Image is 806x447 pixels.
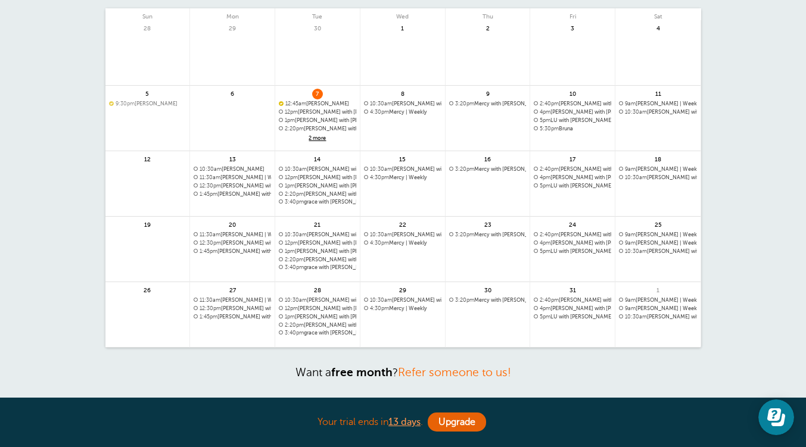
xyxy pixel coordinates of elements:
a: 12:30pm[PERSON_NAME] with [PERSON_NAME] | Weekly [194,240,271,246]
span: 4pm [540,109,550,115]
span: LU with Cristina | Weekly [534,117,611,124]
span: shannon with Cristina | Weekly [534,297,611,304]
span: 10:30am [370,101,392,107]
span: shannon with Cristina | Weekly [194,191,271,198]
span: shannon with Cristina | Weekly [534,166,611,173]
span: LU with Cristina | Weekly [534,314,611,320]
span: 5:30pm [540,126,559,132]
span: Karen | Weekly [194,297,271,304]
span: 9 [483,89,493,98]
span: 9am [625,232,636,237]
span: kathy with Cristina | Weekly [279,314,356,320]
span: 10:30am [370,297,392,303]
a: 9am[PERSON_NAME] | Weekly [619,297,697,304]
span: shannon with Cristina | Weekly [279,322,356,329]
span: 3:40pm [285,330,304,336]
a: 9:30pm[PERSON_NAME] [109,101,186,107]
span: Mercy with Cristina | Weekly [449,297,527,304]
a: 4pm[PERSON_NAME] with [PERSON_NAME] | Weekly [534,305,611,312]
a: 4:30pmMercy | Weekly [364,174,441,181]
span: 10:30am [370,166,392,172]
span: shannon with Cristina | Weekly [279,191,356,198]
a: 2:40pm[PERSON_NAME] with [PERSON_NAME] | Weekly [534,232,611,238]
span: 9:30pm [116,101,135,107]
span: kathy with Cristina | Weekly [279,183,356,189]
span: 29 [227,23,238,32]
span: 21 [312,220,323,229]
span: 10:30am [625,248,647,254]
a: 2:40pm[PERSON_NAME] with [PERSON_NAME] | Weekly [534,166,611,173]
span: 4pm [540,305,550,311]
span: grace with Cristina | Weekly [279,199,356,205]
span: 12:30pm [200,240,221,246]
a: 4pm[PERSON_NAME] with [PERSON_NAME] | Weekly [534,240,611,246]
span: 4:30pm [370,240,389,246]
a: 4:30pmMercy | Weekly [364,240,441,246]
span: 10:30am [285,166,307,172]
a: 2 more [279,133,356,143]
span: 9am [625,297,636,303]
a: 10:30am[PERSON_NAME] with [PERSON_NAME] | Weekly [364,297,441,304]
span: shannon | Weekly [619,240,697,246]
span: 3:20pm [455,232,474,237]
a: 1:45pm[PERSON_NAME] with [PERSON_NAME] | Weekly [194,314,271,320]
a: 12pm[PERSON_NAME] with [PERSON_NAME] | Weekly [279,305,356,312]
a: 3:40pmgrace with [PERSON_NAME] | Weekly [279,264,356,271]
a: 10:30am[PERSON_NAME] with [PERSON_NAME] | Weekly [619,174,697,181]
a: 12pm[PERSON_NAME] with [PERSON_NAME] | Weekly [279,174,356,181]
span: Brianna with Cristina | Weekly [364,166,441,173]
span: 10:30am [285,297,307,303]
a: 3:20pmMercy with [PERSON_NAME] | Weekly [449,232,527,238]
span: 18 [653,154,664,163]
a: 3:40pmgrace with [PERSON_NAME] | Weekly [279,330,356,336]
a: 1pm[PERSON_NAME] with [PERSON_NAME] | Weekly [279,248,356,255]
p: Want a ? [105,365,701,379]
span: 11:30am [200,297,220,303]
span: Mercy | Weekly [364,240,441,246]
a: 1:45pm[PERSON_NAME] with [PERSON_NAME] | Weekly [194,248,271,255]
span: 12:30pm [200,183,221,189]
span: 2:20pm [285,191,304,197]
a: 12:30pm[PERSON_NAME] with [PERSON_NAME] | Weekly [194,183,271,189]
span: kathy with Cristina | Weekly [279,117,356,124]
span: Confirmed. Changing the appointment date will unconfirm the appointment. [279,101,282,105]
a: 10:30am[PERSON_NAME] with [PERSON_NAME] | Weekly [279,232,356,238]
span: Mercy with Cristina | Weekly [449,232,527,238]
span: 11 [653,89,664,98]
span: 6 [227,89,238,98]
span: 7 [312,89,323,98]
span: 5pm [540,314,550,320]
span: Karen with Cristina | Weekly [194,240,271,246]
span: Karen with Cristina | Weekly [194,183,271,189]
span: Tue [275,8,360,20]
a: 1pm[PERSON_NAME] with [PERSON_NAME] | Weekly [279,314,356,320]
b: 13 days [388,417,421,427]
span: Natalie with Cristina | Weekly [619,314,697,320]
span: 2:40pm [540,101,559,107]
span: 1pm [285,183,295,189]
span: Mercy with Cristina | Weekly [449,166,527,173]
span: 25 [653,220,664,229]
a: 9am[PERSON_NAME] | Weekly [619,101,697,107]
span: 12:45am [285,101,306,107]
a: 4pm[PERSON_NAME] with [PERSON_NAME] | Weekly [534,174,611,181]
a: 10:30am[PERSON_NAME] with [PERSON_NAME] | Weekly [364,101,441,107]
span: 4pm [540,174,550,180]
span: Eli with Cristina | Weekly [534,109,611,115]
a: 10:30am[PERSON_NAME] with [PERSON_NAME] | Weekly [619,314,697,320]
a: Refer someone to us! [398,366,511,379]
a: 2:20pm[PERSON_NAME] with [PERSON_NAME] | Weekly [279,322,356,329]
span: 30 [312,23,323,32]
span: 29 [397,285,408,294]
span: 16 [483,154,493,163]
span: 13 [227,154,238,163]
span: 12 [142,154,153,163]
div: Your trial ends in . [105,410,701,435]
span: 9am [625,101,636,107]
span: 10:30am [370,232,392,237]
span: Karen | Weekly [194,232,271,238]
span: 1:45pm [200,248,217,254]
span: Mon [190,8,275,20]
a: 3:20pmMercy with [PERSON_NAME] | Weekly [449,166,527,173]
span: Eli with Cristina | Weekly [534,174,611,181]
